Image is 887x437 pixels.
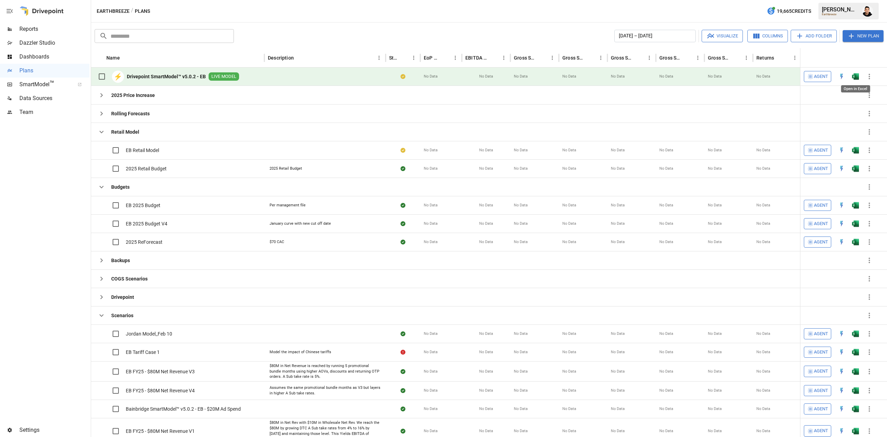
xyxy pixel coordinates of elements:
span: No Data [611,74,625,79]
span: No Data [659,406,673,412]
img: g5qfjXmAAAAABJRU5ErkJggg== [852,202,859,209]
span: 2025 Retail Budget [126,165,167,172]
span: No Data [479,221,493,226]
span: EB Tariff Case 1 [126,349,160,356]
img: quick-edit-flash.b8aec18c.svg [838,220,845,227]
div: Sync complete [401,220,405,227]
span: No Data [756,166,770,171]
img: quick-edit-flash.b8aec18c.svg [838,165,845,172]
div: Open in Quick Edit [838,349,845,356]
button: [DATE] – [DATE] [614,30,696,42]
span: No Data [479,331,493,337]
div: Error during sync. [401,349,405,356]
span: No Data [514,349,528,355]
div: Open in Excel [852,405,859,412]
div: Open in Quick Edit [838,220,845,227]
div: Sync complete [401,368,405,375]
img: quick-edit-flash.b8aec18c.svg [838,202,845,209]
div: Your plan has changes in Excel that are not reflected in the Drivepoint Data Warehouse, select "S... [401,73,405,80]
button: Sort [683,53,693,63]
span: No Data [708,221,722,226]
img: quick-edit-flash.b8aec18c.svg [838,330,845,337]
b: Backups [111,257,130,264]
span: Agent [814,387,828,395]
div: Gross Sales: DTC Online [562,55,586,61]
span: Agent [814,348,828,356]
div: Model the impact of Chinese tariffs [270,349,331,355]
span: No Data [659,74,673,79]
span: EB FY25 - $80M Net Revenue V4 [126,387,195,394]
button: Gross Sales: Retail column menu [741,53,751,63]
span: No Data [659,331,673,337]
div: Open in Excel [841,85,870,92]
span: No Data [514,203,528,208]
span: No Data [479,369,493,374]
div: Open in Excel [852,220,859,227]
div: [PERSON_NAME] [822,6,858,13]
span: No Data [424,369,438,374]
span: Plans [19,66,89,75]
span: No Data [756,369,770,374]
div: Open in Excel [852,330,859,337]
span: Agent [814,330,828,338]
span: No Data [708,239,722,245]
div: Sync complete [401,330,405,337]
span: No Data [562,239,576,245]
button: Sort [399,53,409,63]
div: Open in Quick Edit [838,330,845,337]
span: No Data [562,349,576,355]
span: Bainbridge SmartModel™ v5.0.2 - EB - $20M Ad Spend [126,405,241,412]
span: Dashboards [19,53,89,61]
img: quick-edit-flash.b8aec18c.svg [838,368,845,375]
div: $80M in Net Revenue is reached by running 5 promotional bundle months using higher AOVs, discount... [270,363,380,380]
span: Team [19,108,89,116]
span: 2025 ReForecast [126,239,163,246]
button: Sort [538,53,547,63]
span: No Data [424,203,438,208]
b: Budgets [111,184,130,190]
b: Drivepoint SmartModel™ v5.0.2 - EB [127,73,206,80]
div: Gross Sales [514,55,537,61]
div: Earthbreeze [822,13,858,16]
button: Agent [804,366,831,377]
span: No Data [659,166,673,171]
span: No Data [514,221,528,226]
div: Open in Excel [852,349,859,356]
div: Description [268,55,294,61]
button: Sort [775,53,784,63]
img: quick-edit-flash.b8aec18c.svg [838,349,845,356]
span: No Data [562,406,576,412]
span: No Data [424,74,438,79]
span: No Data [611,239,625,245]
div: Returns [756,55,774,61]
span: No Data [756,406,770,412]
span: ™ [50,79,54,88]
span: No Data [611,349,625,355]
div: $70 CAC [270,239,284,245]
span: No Data [479,406,493,412]
button: Status column menu [409,53,419,63]
span: No Data [514,369,528,374]
button: Agent [804,328,831,339]
img: g5qfjXmAAAAABJRU5ErkJggg== [852,387,859,394]
div: / [131,7,133,16]
button: Agent [804,347,831,358]
span: No Data [514,166,528,171]
span: No Data [611,166,625,171]
span: No Data [659,221,673,226]
div: Open in Excel [852,239,859,246]
span: Agent [814,405,828,413]
button: Gross Sales column menu [547,53,557,63]
span: No Data [708,166,722,171]
div: Gross Sales: Wholesale [659,55,683,61]
span: No Data [514,331,528,337]
span: No Data [611,148,625,153]
span: Jordan Model_Feb 10 [126,330,172,337]
div: Status [389,55,398,61]
span: No Data [562,369,576,374]
span: No Data [756,221,770,226]
span: Agent [814,146,828,154]
img: quick-edit-flash.b8aec18c.svg [838,73,845,80]
span: No Data [479,239,493,245]
div: Sync complete [401,202,405,209]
